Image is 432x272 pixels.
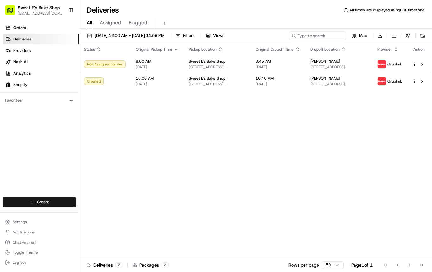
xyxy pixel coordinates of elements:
[3,228,76,237] button: Notifications
[189,47,217,52] span: Pickup Location
[183,33,194,39] span: Filters
[3,23,79,33] a: Orders
[359,33,367,39] span: Map
[256,82,300,87] span: [DATE]
[189,82,245,87] span: [STREET_ADDRESS][PERSON_NAME]
[6,82,11,87] img: Shopify logo
[84,31,167,40] button: [DATE] 12:00 AM - [DATE] 11:59 PM
[13,240,36,245] span: Chat with us!
[87,5,119,15] h1: Deliveries
[412,47,426,52] div: Action
[84,47,95,52] span: Status
[3,258,76,267] button: Log out
[87,19,92,27] span: All
[377,47,392,52] span: Provider
[18,4,60,11] button: Sweet E's Bake Shop
[13,260,26,265] span: Log out
[213,33,224,39] span: Views
[136,65,179,70] span: [DATE]
[3,46,79,56] a: Providers
[13,36,31,42] span: Deliveries
[288,262,319,268] p: Rows per page
[13,48,31,53] span: Providers
[310,82,367,87] span: [STREET_ADDRESS][PERSON_NAME]
[378,77,386,85] img: 5e692f75ce7d37001a5d71f1
[13,82,28,88] span: Shopify
[256,47,294,52] span: Original Dropoff Time
[203,31,227,40] button: Views
[136,47,172,52] span: Original Pickup Time
[136,59,179,64] span: 8:00 AM
[136,76,179,81] span: 10:00 AM
[162,262,169,268] div: 2
[3,248,76,257] button: Toggle Theme
[100,19,121,27] span: Assigned
[13,71,31,76] span: Analytics
[3,3,65,18] button: Sweet E's Bake Shop[EMAIL_ADDRESS][DOMAIN_NAME]
[3,95,76,105] div: Favorites
[37,199,49,205] span: Create
[349,31,370,40] button: Map
[256,59,300,64] span: 8:45 AM
[13,59,28,65] span: Nash AI
[256,65,300,70] span: [DATE]
[129,19,147,27] span: Flagged
[115,262,122,268] div: 2
[349,8,424,13] span: All times are displayed using PDT timezone
[3,238,76,247] button: Chat with us!
[3,57,79,67] a: Nash AI
[387,62,402,67] span: Grubhub
[3,218,76,226] button: Settings
[95,33,164,39] span: [DATE] 12:00 AM - [DATE] 11:59 PM
[136,82,179,87] span: [DATE]
[87,262,122,268] div: Deliveries
[310,65,367,70] span: [STREET_ADDRESS][PERSON_NAME]
[3,34,79,44] a: Deliveries
[3,68,79,78] a: Analytics
[351,262,373,268] div: Page 1 of 1
[256,76,300,81] span: 10:40 AM
[189,76,225,81] span: Sweet E's Bake Shop
[310,47,340,52] span: Dropoff Location
[387,79,402,84] span: Grubhub
[18,11,63,16] button: [EMAIL_ADDRESS][DOMAIN_NAME]
[13,250,38,255] span: Toggle Theme
[13,219,27,225] span: Settings
[173,31,197,40] button: Filters
[3,197,76,207] button: Create
[3,80,79,90] a: Shopify
[310,59,340,64] span: [PERSON_NAME]
[189,65,245,70] span: [STREET_ADDRESS][PERSON_NAME]
[289,31,346,40] input: Type to search
[418,31,427,40] button: Refresh
[133,262,169,268] div: Packages
[13,230,35,235] span: Notifications
[13,25,26,31] span: Orders
[310,76,340,81] span: [PERSON_NAME]
[189,59,225,64] span: Sweet E's Bake Shop
[378,60,386,68] img: 5e692f75ce7d37001a5d71f1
